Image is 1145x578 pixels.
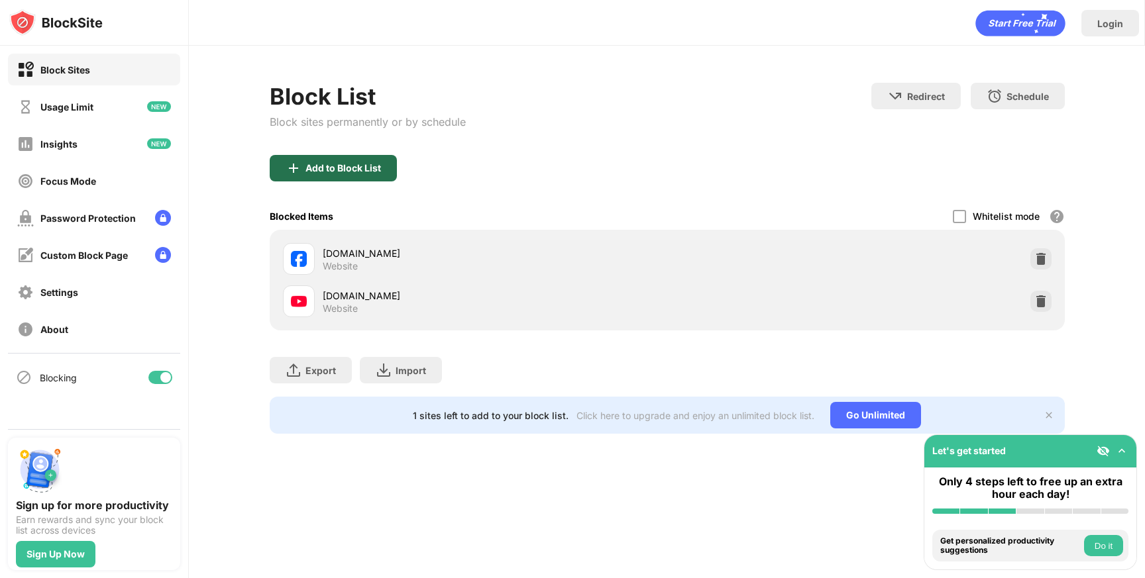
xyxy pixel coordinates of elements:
div: 1 sites left to add to your block list. [413,410,569,421]
img: logo-blocksite.svg [9,9,103,36]
img: omni-setup-toggle.svg [1115,444,1128,458]
img: favicons [291,293,307,309]
img: password-protection-off.svg [17,210,34,226]
img: eye-not-visible.svg [1097,444,1110,458]
div: Focus Mode [40,175,96,187]
div: animation [975,10,1065,36]
div: Blocked Items [270,211,333,222]
img: insights-off.svg [17,136,34,152]
div: Block List [270,83,466,110]
div: Settings [40,287,78,298]
img: blocking-icon.svg [16,369,32,385]
img: x-button.svg [1044,410,1054,420]
img: new-icon.svg [147,101,171,112]
img: time-usage-off.svg [17,99,34,115]
img: push-signup.svg [16,446,64,493]
img: focus-off.svg [17,173,34,189]
button: Do it [1084,535,1123,556]
img: favicons [291,251,307,267]
div: Schedule [1007,91,1049,102]
img: lock-menu.svg [155,247,171,263]
div: Click here to upgrade and enjoy an unlimited block list. [576,410,814,421]
div: Password Protection [40,213,136,224]
div: Block sites permanently or by schedule [270,115,466,128]
div: Blocking [40,372,77,383]
div: Sign Up Now [27,549,85,559]
div: Go Unlimited [830,402,921,428]
div: Insights [40,138,78,150]
img: about-off.svg [17,321,34,338]
div: [DOMAIN_NAME] [323,246,667,260]
div: Let's get started [932,445,1006,456]
div: Export [305,365,336,376]
div: Get personalized productivity suggestions [940,536,1081,555]
div: Sign up for more productivity [16,499,172,512]
img: new-icon.svg [147,138,171,149]
img: customize-block-page-off.svg [17,247,34,264]
div: Earn rewards and sync your block list across devices [16,514,172,536]
div: Redirect [907,91,945,102]
img: lock-menu.svg [155,210,171,226]
div: Only 4 steps left to free up an extra hour each day! [932,475,1128,501]
div: Import [396,365,426,376]
div: Add to Block List [305,163,381,173]
img: block-on.svg [17,62,34,78]
div: Login [1097,18,1123,29]
div: Custom Block Page [40,250,128,261]
div: Website [323,303,358,314]
img: settings-off.svg [17,284,34,301]
div: About [40,324,68,335]
div: Usage Limit [40,101,93,113]
div: Website [323,260,358,272]
div: Whitelist mode [973,211,1040,222]
div: Block Sites [40,64,90,75]
div: [DOMAIN_NAME] [323,289,667,303]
